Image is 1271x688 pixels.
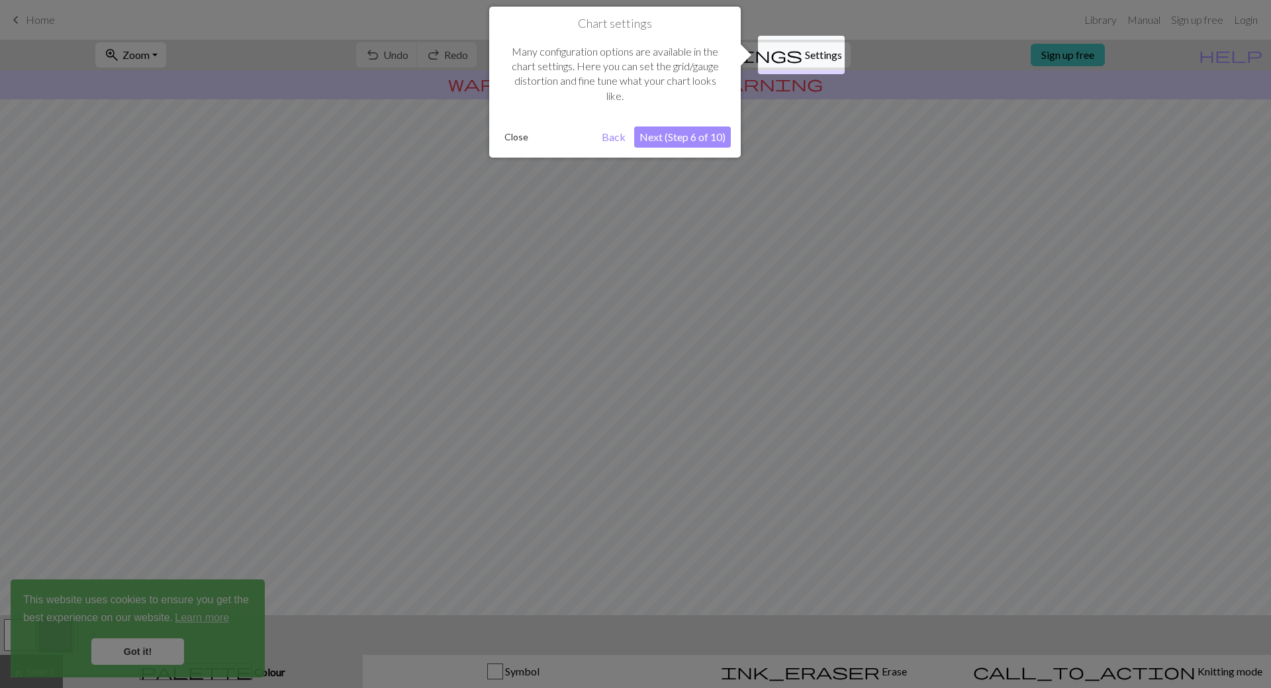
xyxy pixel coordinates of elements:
button: Next (Step 6 of 10) [634,126,731,148]
button: Close [499,127,534,147]
button: Back [596,126,631,148]
h1: Chart settings [499,17,731,31]
div: Many configuration options are available in the chart settings. Here you can set the grid/gauge d... [499,31,731,117]
div: Chart settings [489,7,741,158]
